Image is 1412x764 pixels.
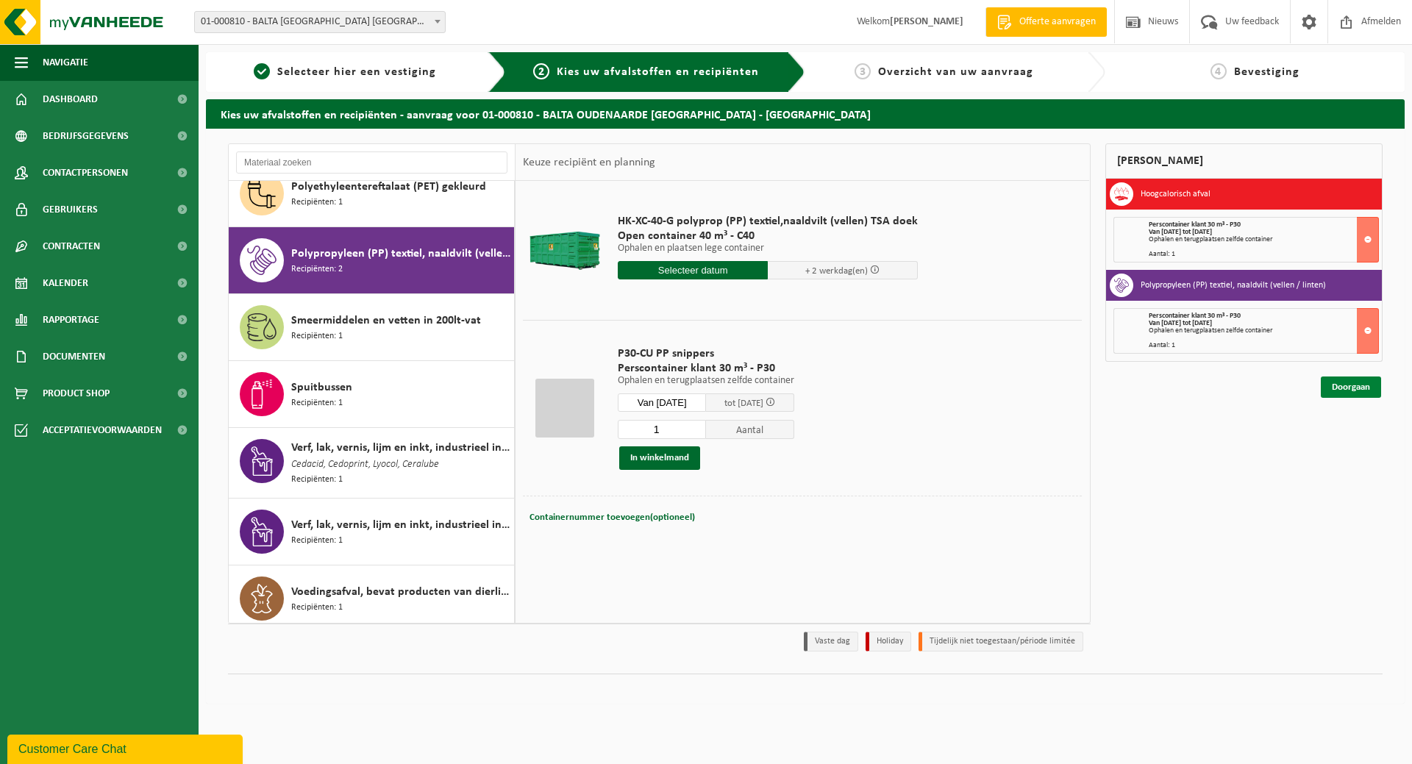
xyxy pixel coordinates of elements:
[618,361,794,376] span: Perscontainer klant 30 m³ - P30
[533,63,549,79] span: 2
[1149,319,1212,327] strong: Van [DATE] tot [DATE]
[618,229,918,243] span: Open container 40 m³ - C40
[291,196,343,210] span: Recipiënten: 1
[229,565,515,632] button: Voedingsafval, bevat producten van dierlijke oorsprong, onverpakt, categorie 3 Recipiënten: 1
[291,263,343,276] span: Recipiënten: 2
[291,245,510,263] span: Polypropyleen (PP) textiel, naaldvilt (vellen / linten)
[618,393,706,412] input: Selecteer datum
[291,534,343,548] span: Recipiënten: 1
[291,583,510,601] span: Voedingsafval, bevat producten van dierlijke oorsprong, onverpakt, categorie 3
[985,7,1107,37] a: Offerte aanvragen
[516,144,663,181] div: Keuze recipiënt en planning
[43,228,100,265] span: Contracten
[1149,236,1379,243] div: Ophalen en terugplaatsen zelfde container
[206,99,1405,128] h2: Kies uw afvalstoffen en recipiënten - aanvraag voor 01-000810 - BALTA OUDENAARDE [GEOGRAPHIC_DATA...
[618,243,918,254] p: Ophalen en plaatsen lege container
[43,375,110,412] span: Product Shop
[277,66,436,78] span: Selecteer hier een vestiging
[618,261,768,279] input: Selecteer datum
[43,118,129,154] span: Bedrijfsgegevens
[1321,376,1381,398] a: Doorgaan
[1149,251,1379,258] div: Aantal: 1
[291,396,343,410] span: Recipiënten: 1
[229,227,515,294] button: Polypropyleen (PP) textiel, naaldvilt (vellen / linten) Recipiënten: 2
[43,265,88,301] span: Kalender
[43,191,98,228] span: Gebruikers
[7,732,246,764] iframe: chat widget
[1149,342,1379,349] div: Aantal: 1
[618,346,794,361] span: P30-CU PP snippers
[291,379,352,396] span: Spuitbussen
[43,338,105,375] span: Documenten
[724,399,763,408] span: tot [DATE]
[195,12,445,32] span: 01-000810 - BALTA OUDENAARDE NV - OUDENAARDE
[43,412,162,449] span: Acceptatievoorwaarden
[43,301,99,338] span: Rapportage
[1149,228,1212,236] strong: Van [DATE] tot [DATE]
[291,439,510,457] span: Verf, lak, vernis, lijm en inkt, industrieel in IBC
[1149,327,1379,335] div: Ophalen en terugplaatsen zelfde container
[229,294,515,361] button: Smeermiddelen en vetten in 200lt-vat Recipiënten: 1
[866,632,911,651] li: Holiday
[254,63,270,79] span: 1
[529,513,695,522] span: Containernummer toevoegen(optioneel)
[878,66,1033,78] span: Overzicht van uw aanvraag
[855,63,871,79] span: 3
[618,376,794,386] p: Ophalen en terugplaatsen zelfde container
[890,16,963,27] strong: [PERSON_NAME]
[43,154,128,191] span: Contactpersonen
[805,266,868,276] span: + 2 werkdag(en)
[1105,143,1383,179] div: [PERSON_NAME]
[618,214,918,229] span: HK-XC-40-G polyprop (PP) textiel,naaldvilt (vellen) TSA doek
[1149,221,1241,229] span: Perscontainer klant 30 m³ - P30
[291,178,486,196] span: Polyethyleentereftalaat (PET) gekleurd
[1016,15,1099,29] span: Offerte aanvragen
[528,507,696,528] button: Containernummer toevoegen(optioneel)
[706,420,794,439] span: Aantal
[1210,63,1227,79] span: 4
[43,81,98,118] span: Dashboard
[291,601,343,615] span: Recipiënten: 1
[291,516,510,534] span: Verf, lak, vernis, lijm en inkt, industrieel in kleinverpakking
[557,66,759,78] span: Kies uw afvalstoffen en recipiënten
[1141,274,1326,297] h3: Polypropyleen (PP) textiel, naaldvilt (vellen / linten)
[919,632,1083,651] li: Tijdelijk niet toegestaan/période limitée
[291,329,343,343] span: Recipiënten: 1
[1234,66,1299,78] span: Bevestiging
[43,44,88,81] span: Navigatie
[1149,312,1241,320] span: Perscontainer klant 30 m³ - P30
[229,428,515,499] button: Verf, lak, vernis, lijm en inkt, industrieel in IBC Cedacid, Cedoprint, Lyocol, Ceralube Recipiën...
[291,473,343,487] span: Recipiënten: 1
[619,446,700,470] button: In winkelmand
[291,457,439,473] span: Cedacid, Cedoprint, Lyocol, Ceralube
[236,151,507,174] input: Materiaal zoeken
[291,312,481,329] span: Smeermiddelen en vetten in 200lt-vat
[229,160,515,227] button: Polyethyleentereftalaat (PET) gekleurd Recipiënten: 1
[229,499,515,565] button: Verf, lak, vernis, lijm en inkt, industrieel in kleinverpakking Recipiënten: 1
[804,632,858,651] li: Vaste dag
[1141,182,1210,206] h3: Hoogcalorisch afval
[229,361,515,428] button: Spuitbussen Recipiënten: 1
[194,11,446,33] span: 01-000810 - BALTA OUDENAARDE NV - OUDENAARDE
[213,63,477,81] a: 1Selecteer hier een vestiging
